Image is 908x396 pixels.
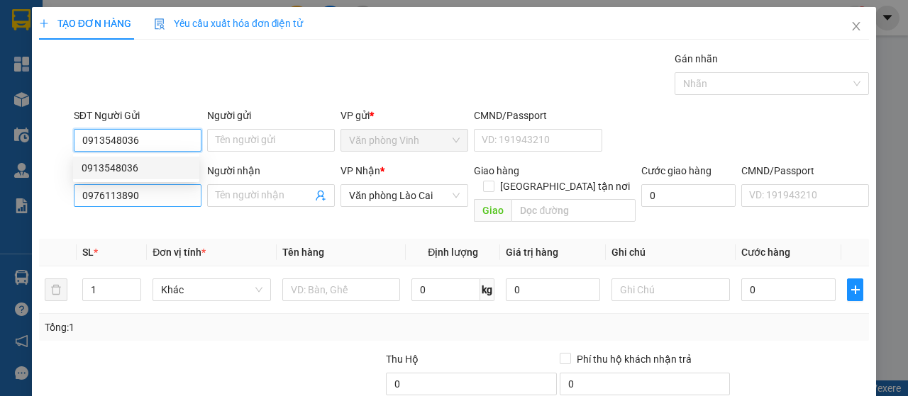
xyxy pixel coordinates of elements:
span: Tên hàng [282,247,324,258]
button: plus [847,278,863,301]
span: plus [39,18,49,28]
b: [DOMAIN_NAME] [189,11,343,35]
span: SL [82,247,94,258]
div: CMND/Passport [741,163,869,179]
input: 0 [506,278,600,301]
label: Gán nhãn [675,53,718,64]
h2: VP Nhận: Văn phòng Lào Cai [74,82,343,171]
span: Cước hàng [741,247,790,258]
button: Close [836,7,876,47]
span: Văn phòng Lào Cai [349,185,460,206]
span: Văn phòng Vinh [349,130,460,151]
span: Thu Hộ [386,353,419,365]
span: Yêu cầu xuất hóa đơn điện tử [154,18,304,29]
div: VP gửi [340,108,468,123]
h2: QJEMYVEE [8,82,114,106]
label: Cước giao hàng [641,165,712,176]
span: Khác [161,279,262,300]
div: Người nhận [207,163,335,179]
div: CMND/Passport [474,108,602,123]
span: Giá trị hàng [506,247,558,258]
span: Giao [474,199,511,222]
th: Ghi chú [606,239,736,266]
div: SĐT Người Gửi [74,108,201,123]
span: Định lượng [428,247,478,258]
span: Đơn vị tính [153,247,206,258]
div: Tổng: 1 [45,319,352,335]
div: 0913548036 [73,157,199,179]
span: Phí thu hộ khách nhận trả [571,351,697,367]
span: TẠO ĐƠN HÀNG [39,18,131,29]
img: icon [154,18,165,30]
input: VD: Bàn, Ghế [282,278,401,301]
b: [PERSON_NAME] (Vinh - Sapa) [60,18,213,72]
button: delete [45,278,67,301]
span: close [851,21,862,32]
span: VP Nhận [340,165,380,176]
span: [GEOGRAPHIC_DATA] tận nơi [494,179,636,194]
input: Ghi Chú [611,278,730,301]
div: 0913548036 [82,160,191,176]
span: plus [848,284,863,295]
span: Giao hàng [474,165,519,176]
span: kg [480,278,494,301]
span: user-add [315,190,326,201]
input: Cước giao hàng [641,184,736,207]
input: Dọc đường [511,199,635,222]
div: Người gửi [207,108,335,123]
